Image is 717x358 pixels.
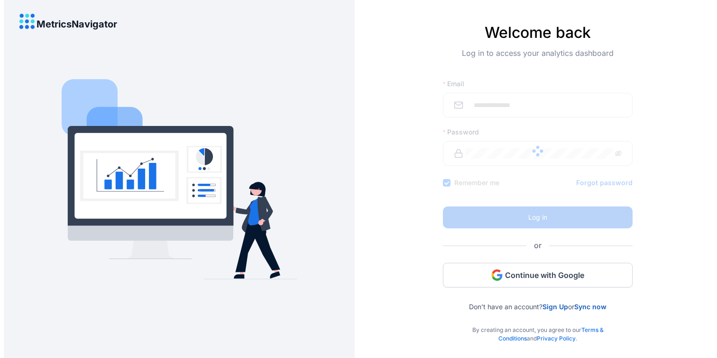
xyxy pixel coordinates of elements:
[37,19,117,29] h4: MetricsNavigator
[574,303,607,311] a: Sync now
[526,240,549,251] span: or
[505,270,584,280] span: Continue with Google
[443,24,633,42] h4: Welcome back
[443,47,633,74] div: Log in to access your analytics dashboard
[537,335,576,342] a: Privacy Policy
[542,303,568,311] a: Sign Up
[443,287,633,311] div: Don’t have an account? or
[443,263,633,287] button: Continue with Google
[443,311,633,343] div: By creating an account, you agree to our and .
